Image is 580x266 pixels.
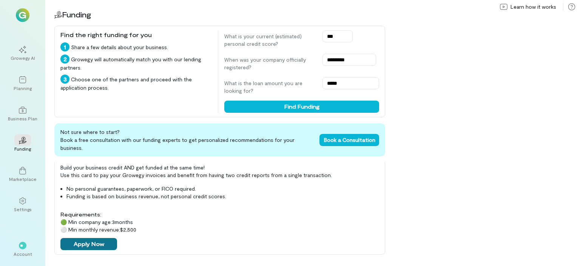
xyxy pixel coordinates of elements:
[60,75,69,84] div: 3
[224,56,315,71] label: When was your company officially registered?
[224,79,315,95] label: What is the loan amount you are looking for?
[60,42,69,51] div: 1
[224,33,315,48] label: What is your current (estimated) personal credit score?
[66,185,379,193] li: No personal guarantees, paperwork, or FICO required.
[511,3,556,11] span: Learn how it works
[9,131,36,158] a: Funding
[14,146,31,152] div: Funding
[9,70,36,97] a: Planning
[9,100,36,128] a: Business Plan
[60,42,212,51] div: Share a few details about your business.
[324,137,375,143] span: Book a Consultation
[9,176,37,182] div: Marketplace
[60,226,379,233] div: Min monthly revenue: $2,500
[319,134,379,146] button: Book a Consultation
[9,191,36,218] a: Settings
[14,85,32,91] div: Planning
[11,55,35,61] div: Growegy AI
[14,206,32,212] div: Settings
[9,161,36,188] a: Marketplace
[60,219,67,225] span: 🟢
[60,75,212,92] div: Choose one of the partners and proceed with the application process.
[60,226,67,233] span: ⚪
[224,101,379,113] button: Find Funding
[66,193,379,200] li: Funding is based on business revenue, not personal credit scores.
[9,40,36,67] a: Growegy AI
[60,54,69,64] div: 2
[60,54,212,72] div: Growegy will automatically match you with our lending partners.
[60,164,379,179] p: Build your business credit AND get funded at the same time! Use this card to pay your Growegy inv...
[60,238,117,250] button: Apply Now
[60,211,379,218] div: Requirements:
[60,30,212,39] div: Find the right funding for you
[60,218,379,226] div: Min company age: 3 months
[54,123,385,156] div: Not sure where to start? Book a free consultation with our funding experts to get personalized re...
[8,115,37,121] div: Business Plan
[62,10,91,19] span: Funding
[14,251,32,257] div: Account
